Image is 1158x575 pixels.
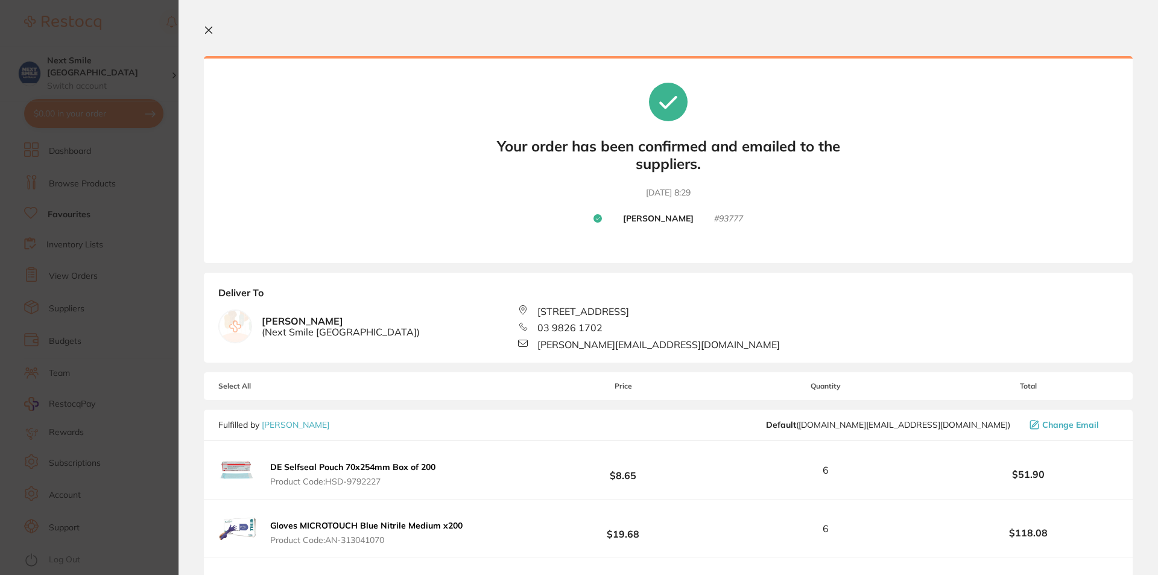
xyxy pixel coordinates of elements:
[218,382,339,390] span: Select All
[938,382,1118,390] span: Total
[218,287,1118,305] b: Deliver To
[270,535,463,545] span: Product Code: AN-313041070
[533,518,713,540] b: $19.68
[218,420,329,430] p: Fulfilled by
[938,527,1118,538] b: $118.08
[537,306,629,317] span: [STREET_ADDRESS]
[1026,419,1118,430] button: Change Email
[262,316,420,338] b: [PERSON_NAME]
[270,462,435,472] b: DE Selfseal Pouch 70x254mm Box of 200
[218,509,257,548] img: MWFremV1eQ
[487,138,849,173] b: Your order has been confirmed and emailed to the suppliers.
[270,520,463,531] b: Gloves MICROTOUCH Blue Nitrile Medium x200
[219,310,252,343] img: empty.jpg
[262,419,329,430] a: [PERSON_NAME]
[766,419,796,430] b: Default
[766,420,1010,430] span: customer.care@henryschein.com.au
[270,477,435,486] span: Product Code: HSD-9792227
[218,451,257,489] img: d2MwZjAwag
[267,462,439,487] button: DE Selfseal Pouch 70x254mm Box of 200 Product Code:HSD-9792227
[267,520,466,545] button: Gloves MICROTOUCH Blue Nitrile Medium x200 Product Code:AN-313041070
[713,382,938,390] span: Quantity
[537,322,603,333] span: 03 9826 1702
[533,459,713,481] b: $8.65
[262,326,420,337] span: ( Next Smile [GEOGRAPHIC_DATA] )
[537,339,780,350] span: [PERSON_NAME][EMAIL_ADDRESS][DOMAIN_NAME]
[1042,420,1099,430] span: Change Email
[938,469,1118,480] b: $51.90
[714,214,743,224] small: # 93777
[533,382,713,390] span: Price
[823,523,829,534] span: 6
[623,214,694,224] b: [PERSON_NAME]
[823,465,829,475] span: 6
